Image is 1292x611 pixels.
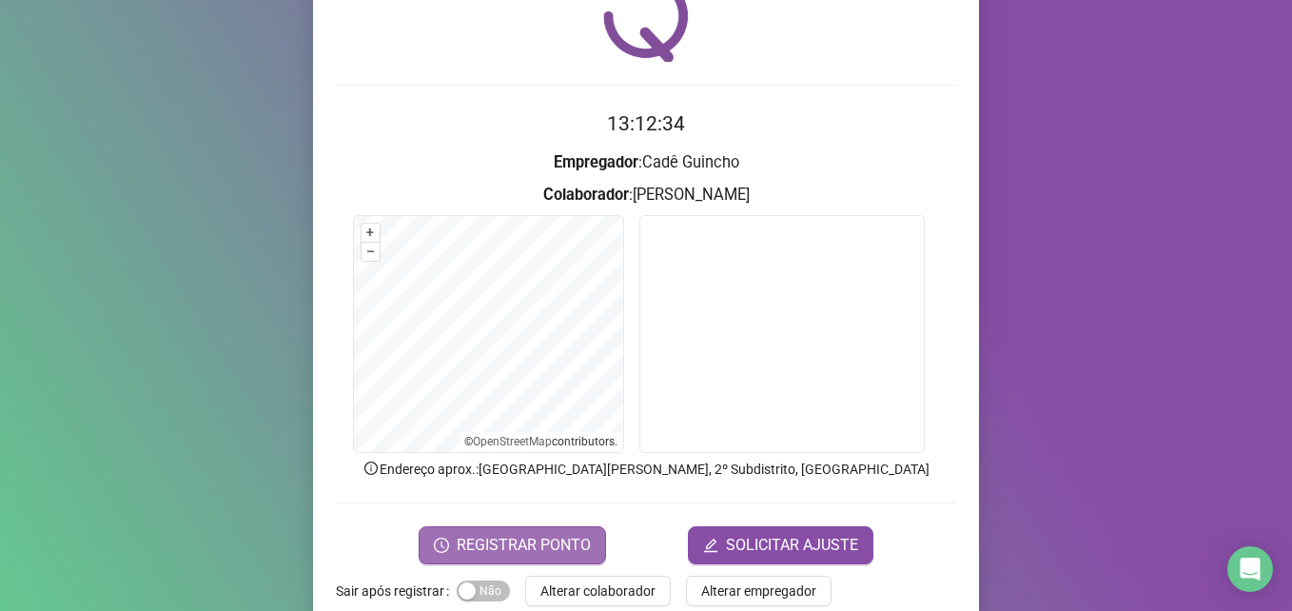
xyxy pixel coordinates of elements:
button: Alterar empregador [686,576,832,606]
button: editSOLICITAR AJUSTE [688,526,873,564]
a: OpenStreetMap [473,435,552,448]
span: clock-circle [434,538,449,553]
span: Alterar colaborador [540,581,656,601]
strong: Colaborador [543,186,629,204]
time: 13:12:34 [607,112,685,135]
h3: : [PERSON_NAME] [336,183,956,207]
label: Sair após registrar [336,576,457,606]
button: + [362,224,380,242]
button: – [362,243,380,261]
span: REGISTRAR PONTO [457,534,591,557]
p: Endereço aprox. : [GEOGRAPHIC_DATA][PERSON_NAME], 2º Subdistrito, [GEOGRAPHIC_DATA] [336,459,956,480]
button: REGISTRAR PONTO [419,526,606,564]
span: SOLICITAR AJUSTE [726,534,858,557]
span: edit [703,538,718,553]
li: © contributors. [464,435,617,448]
span: info-circle [362,460,380,477]
h3: : Cadê Guincho [336,150,956,175]
span: Alterar empregador [701,581,816,601]
button: Alterar colaborador [525,576,671,606]
strong: Empregador [554,153,638,171]
div: Open Intercom Messenger [1227,546,1273,592]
